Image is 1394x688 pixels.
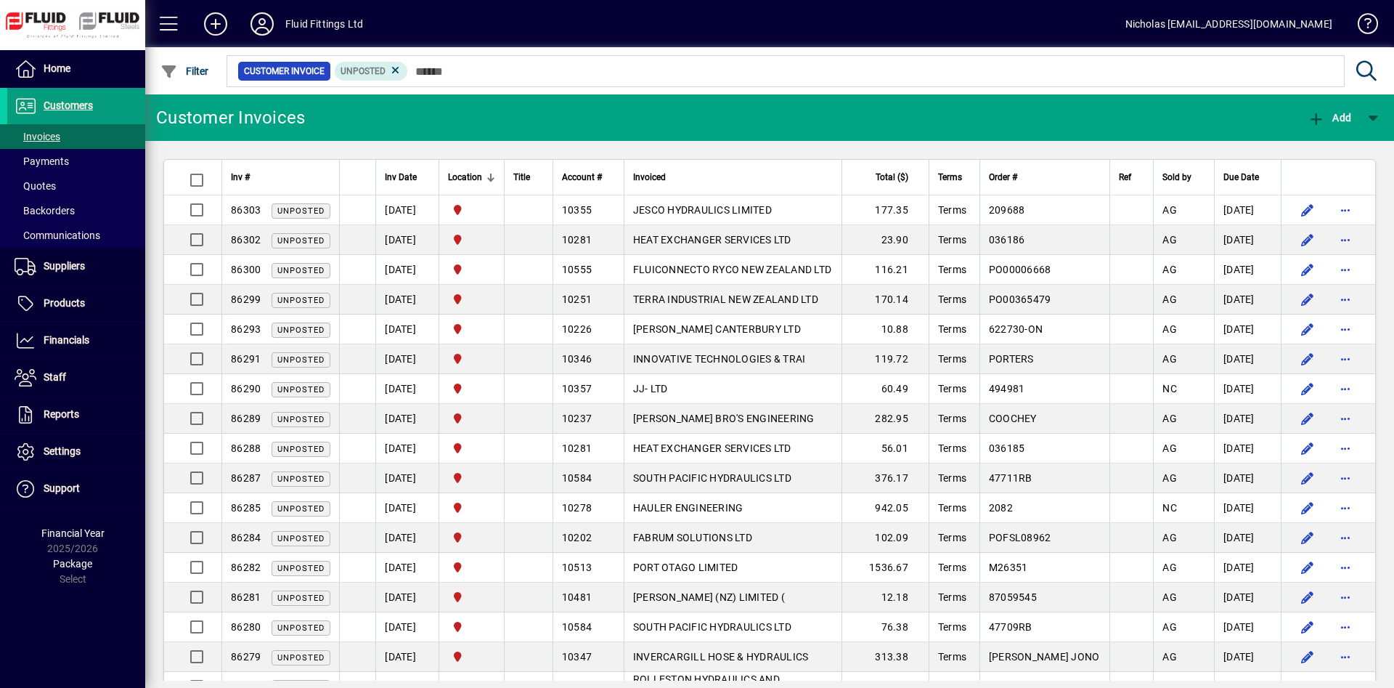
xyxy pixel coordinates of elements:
[7,286,145,322] a: Products
[277,564,325,573] span: Unposted
[448,470,495,486] span: FLUID FITTINGS CHRISTCHURCH
[1214,285,1281,315] td: [DATE]
[1334,496,1357,519] button: More options
[841,255,929,285] td: 116.21
[633,532,752,543] span: FABRUM SOLUTIONS LTD
[231,532,261,543] span: 86284
[1296,258,1319,281] button: Edit
[938,502,966,514] span: Terms
[633,502,743,514] span: HAULER ENGINEERING
[1162,353,1177,365] span: AG
[841,404,929,434] td: 282.95
[1162,204,1177,216] span: AG
[513,169,544,185] div: Title
[1119,169,1131,185] span: Ref
[562,204,592,216] span: 10355
[562,234,592,246] span: 10281
[277,266,325,275] span: Unposted
[375,612,439,642] td: [DATE]
[1296,198,1319,222] button: Edit
[231,169,330,185] div: Inv #
[375,523,439,553] td: [DATE]
[989,204,1025,216] span: 209688
[989,442,1025,454] span: 036185
[938,383,966,394] span: Terms
[989,234,1025,246] span: 036186
[277,325,325,335] span: Unposted
[7,471,145,507] a: Support
[231,502,261,514] span: 86285
[1334,645,1357,668] button: More options
[277,474,325,484] span: Unposted
[562,323,592,335] span: 10226
[851,169,921,185] div: Total ($)
[375,195,439,225] td: [DATE]
[1214,493,1281,523] td: [DATE]
[989,472,1032,484] span: 47711RB
[277,504,325,514] span: Unposted
[938,294,966,305] span: Terms
[562,169,602,185] span: Account #
[385,169,430,185] div: Inv Date
[231,294,261,305] span: 86299
[1296,586,1319,609] button: Edit
[1119,169,1145,185] div: Ref
[44,100,93,111] span: Customers
[244,64,325,78] span: Customer Invoice
[448,500,495,516] span: FLUID FITTINGS CHRISTCHURCH
[44,445,81,457] span: Settings
[989,532,1051,543] span: POFSL08962
[7,51,145,87] a: Home
[1162,562,1177,573] span: AG
[1334,407,1357,430] button: More options
[1223,169,1272,185] div: Due Date
[375,225,439,255] td: [DATE]
[876,169,908,185] span: Total ($)
[1214,523,1281,553] td: [DATE]
[448,232,495,248] span: FLUID FITTINGS CHRISTCHURCH
[375,642,439,672] td: [DATE]
[1214,404,1281,434] td: [DATE]
[562,353,592,365] span: 10346
[1214,374,1281,404] td: [DATE]
[562,472,592,484] span: 10584
[938,621,966,633] span: Terms
[562,442,592,454] span: 10281
[335,62,408,81] mat-chip: Customer Invoice Status: Unposted
[448,202,495,218] span: FLUID FITTINGS CHRISTCHURCH
[938,234,966,246] span: Terms
[1214,612,1281,642] td: [DATE]
[7,360,145,396] a: Staff
[562,413,592,424] span: 10237
[562,532,592,543] span: 10202
[633,234,791,246] span: HEAT EXCHANGER SERVICES LTD
[231,472,261,484] span: 86287
[231,234,261,246] span: 86302
[841,553,929,583] td: 1536.67
[157,58,213,84] button: Filter
[231,204,261,216] span: 86303
[1296,615,1319,639] button: Edit
[1334,437,1357,460] button: More options
[385,169,417,185] span: Inv Date
[841,493,929,523] td: 942.05
[1334,586,1357,609] button: More options
[841,344,929,374] td: 119.72
[277,415,325,424] span: Unposted
[7,223,145,248] a: Communications
[375,404,439,434] td: [DATE]
[277,653,325,663] span: Unposted
[841,225,929,255] td: 23.90
[841,315,929,344] td: 10.88
[277,534,325,543] span: Unposted
[1296,466,1319,490] button: Edit
[375,374,439,404] td: [DATE]
[633,353,806,365] span: INNOVATIVE TECHNOLOGIES & TRAI
[231,442,261,454] span: 86288
[938,562,966,573] span: Terms
[989,413,1037,424] span: COOCHEY
[989,383,1025,394] span: 494981
[1304,105,1355,131] button: Add
[1296,556,1319,579] button: Edit
[1214,464,1281,493] td: [DATE]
